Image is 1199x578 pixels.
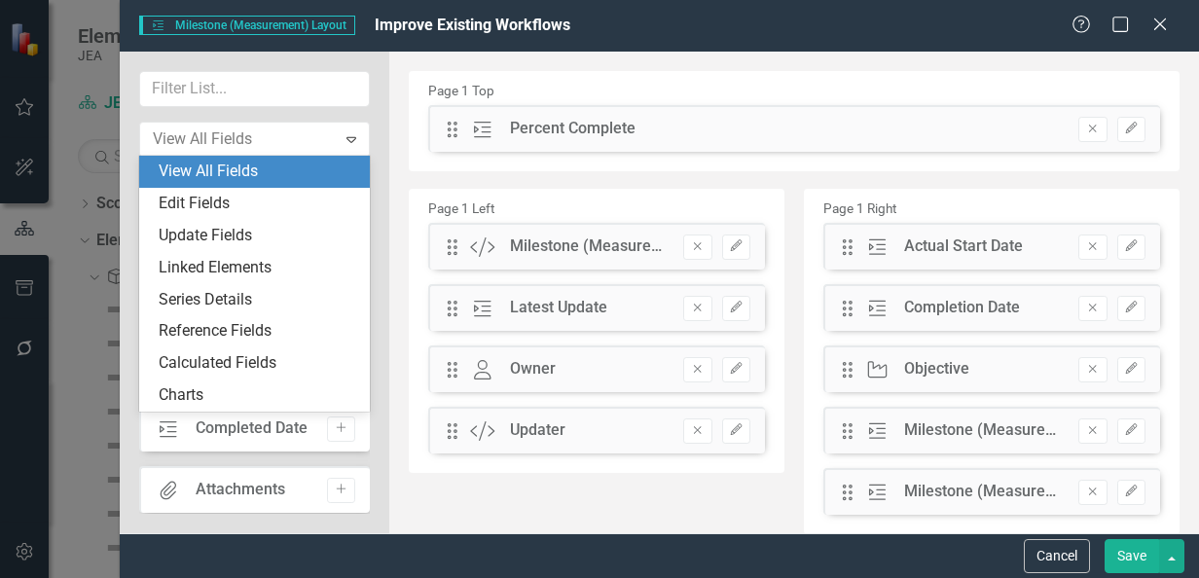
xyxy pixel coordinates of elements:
button: Save [1105,539,1159,573]
div: View All Fields [159,161,358,183]
div: Edit Fields [159,193,358,215]
div: Latest Update [510,297,607,319]
div: Percent Complete [510,118,636,140]
div: Actual Start Date [904,235,1023,258]
div: Calculated Fields [159,352,358,375]
div: Milestone (Measurement) Last Updated By [904,481,1059,503]
span: Milestone (Measurement) Layout [139,16,354,35]
div: Objective [904,358,969,380]
div: Charts [159,384,358,407]
small: Page 1 Right [823,200,896,216]
div: Reference Fields [159,320,358,343]
span: Improve Existing Workflows [375,16,570,34]
small: Page 1 Top [428,83,494,98]
div: Milestone (Measurement) Last Updated [904,419,1059,442]
div: Milestone (Measurement) Description [510,235,665,258]
div: Linked Elements [159,257,358,279]
div: Update Fields [159,225,358,247]
small: Page 1 Left [428,200,494,216]
div: Owner [510,358,556,380]
div: Attachments [196,479,285,501]
div: Series Details [159,289,358,311]
div: Completed Date [196,417,308,440]
button: Cancel [1024,539,1090,573]
div: Completion Date [904,297,1020,319]
div: Updater [510,419,565,442]
input: Filter List... [139,71,370,107]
